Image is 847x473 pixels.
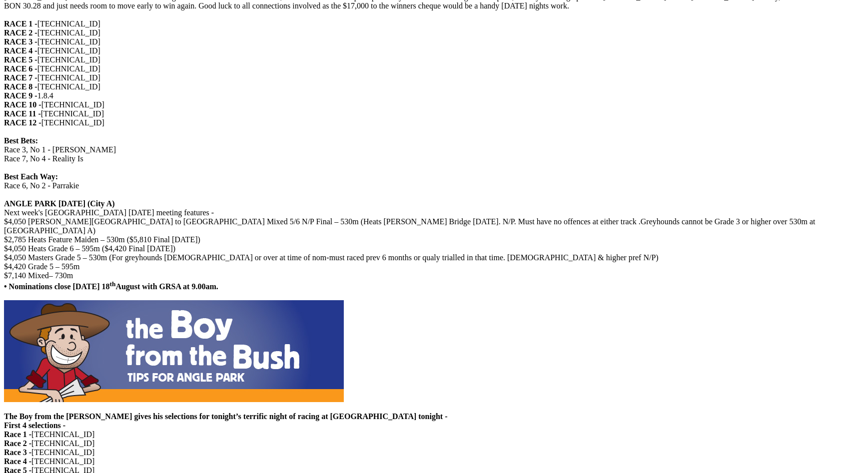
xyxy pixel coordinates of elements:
[4,82,37,91] strong: RACE 8 -
[4,100,41,109] strong: RACE 10 -
[4,448,31,457] strong: Race 3 -
[4,64,37,73] strong: RACE 6 -
[4,37,37,46] strong: RACE 3 -
[4,439,31,448] strong: Race 2 -
[4,46,37,55] strong: RACE 4 -
[4,109,41,118] strong: RACE 11 -
[4,136,38,145] strong: Best Bets:
[4,73,37,82] strong: RACE 7 -
[4,55,37,64] strong: RACE 5 -
[4,282,218,291] strong: • Nominations close [DATE] 18 August with GRSA at 9.00am.
[4,19,37,28] strong: RACE 1 -
[110,280,116,288] sup: th
[4,412,447,439] b: The Boy from the [PERSON_NAME] gives his selections for tonight’s terrific night of racing at [GE...
[4,172,58,181] strong: Best Each Way:
[4,28,37,37] strong: RACE 2 -
[4,300,344,402] img: boyfromthebush.jpg
[4,91,37,100] strong: RACE 9 -
[4,199,115,208] strong: ANGLE PARK [DATE] (City A)
[4,118,41,127] strong: RACE 12 -
[4,457,31,466] strong: Race 4 -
